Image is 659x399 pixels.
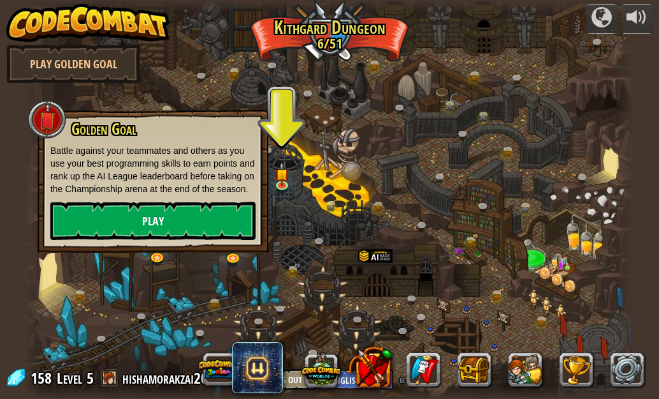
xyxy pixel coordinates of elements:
[31,368,55,388] span: 158
[621,4,653,34] button: Adjust volume
[6,4,170,42] img: CodeCombat - Learn how to code by playing a game
[50,144,256,195] p: Battle against your teammates and others as you use your best programming skills to earn points a...
[472,234,479,239] img: portrait.png
[275,162,289,186] img: level-banner-started.png
[70,121,256,138] h3: Golden Goal
[586,4,618,34] button: Campaigns
[294,262,301,267] img: portrait.png
[87,368,94,388] span: 5
[50,202,256,240] a: Play
[57,368,82,389] span: Level
[6,45,140,83] a: Play Golden Goal
[122,368,252,388] a: hishamorakzai201+gplus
